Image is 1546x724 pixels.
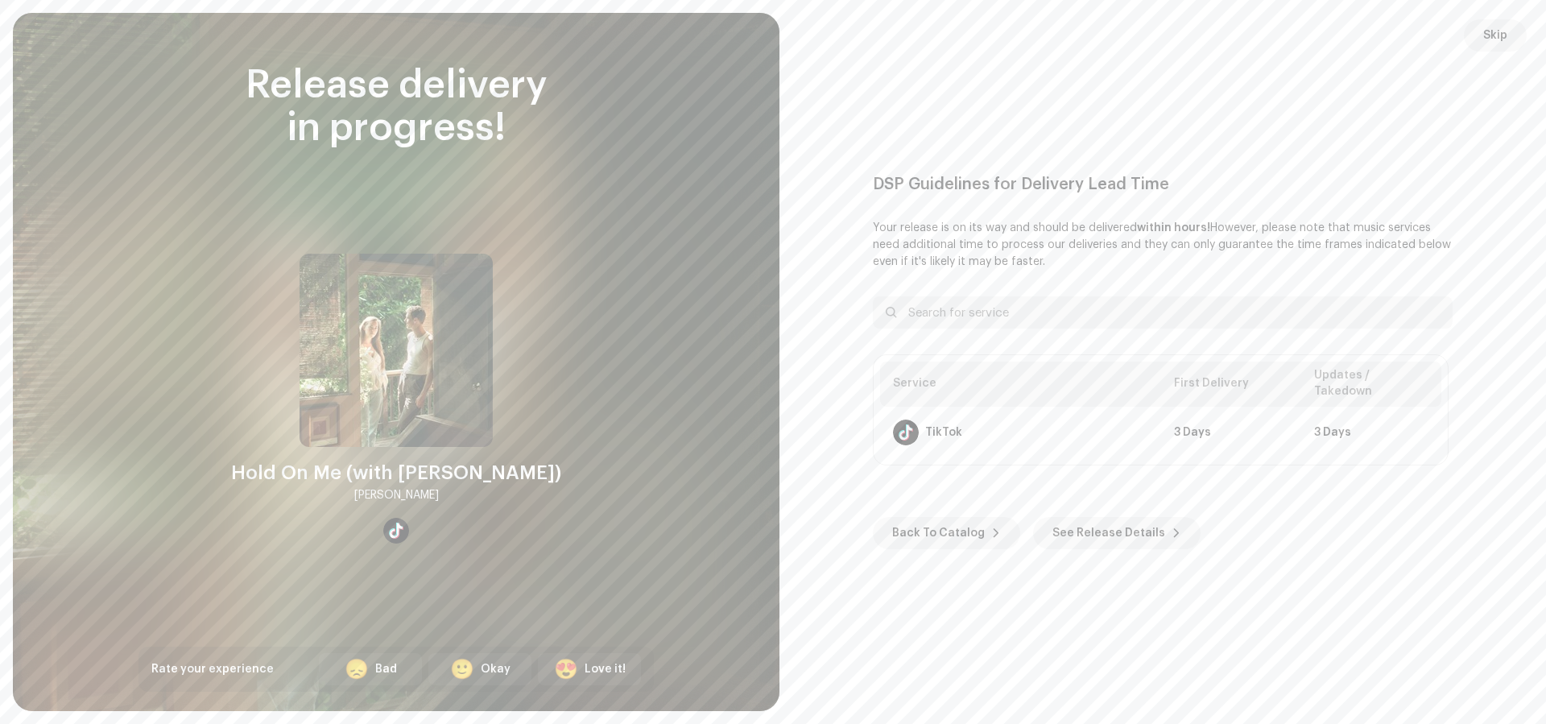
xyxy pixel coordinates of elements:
div: Bad [375,661,397,678]
td: 3 Days [1161,407,1301,458]
div: 😍 [554,660,578,679]
div: DSP Guidelines for Delivery Lead Time [873,175,1453,194]
div: Hold On Me (with [PERSON_NAME]) [231,460,561,486]
td: 3 Days [1301,407,1441,458]
th: Service [880,362,1161,406]
div: 😞 [345,660,369,679]
p: Your release is on its way and should be delivered However, please note that music services need ... [873,220,1453,271]
div: 🙂 [450,660,474,679]
b: within hours! [1137,222,1210,234]
th: Updates / Takedown [1301,362,1441,406]
div: Release delivery in progress! [138,64,654,150]
div: Love it! [585,661,626,678]
span: Back To Catalog [892,517,985,549]
input: Search for service [873,296,1453,329]
button: See Release Details [1033,517,1201,549]
div: [PERSON_NAME] [354,486,439,505]
span: Skip [1483,19,1507,52]
th: First Delivery [1161,362,1301,406]
div: TikTok [925,426,962,439]
span: See Release Details [1052,517,1165,549]
img: e46a1606-78bf-4117-8ab7-195bef12ab92 [300,254,493,447]
button: Skip [1464,19,1527,52]
button: Back To Catalog [873,517,1020,549]
div: Okay [481,661,511,678]
span: Rate your experience [151,664,274,675]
